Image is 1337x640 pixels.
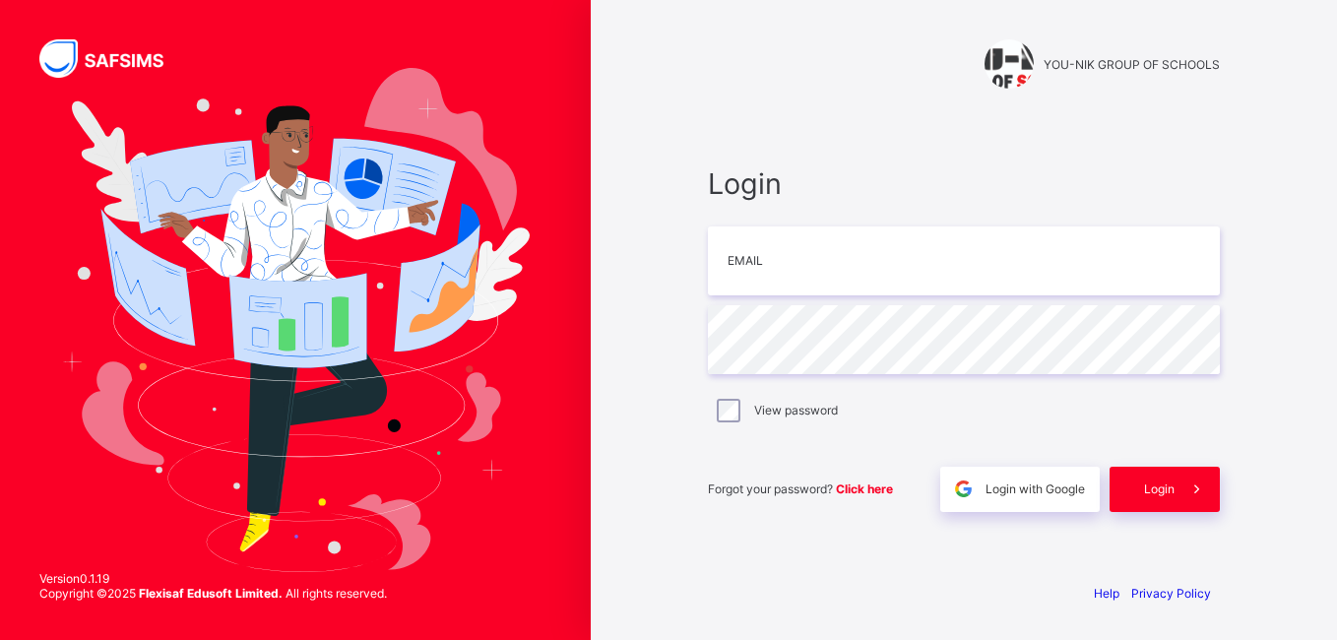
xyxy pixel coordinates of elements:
span: Copyright © 2025 All rights reserved. [39,586,387,601]
span: Login with Google [986,481,1085,496]
span: Forgot your password? [708,481,893,496]
span: Version 0.1.19 [39,571,387,586]
span: Login [1144,481,1175,496]
img: SAFSIMS Logo [39,39,187,78]
img: google.396cfc9801f0270233282035f929180a.svg [952,478,975,500]
strong: Flexisaf Edusoft Limited. [139,586,283,601]
span: YOU-NIK GROUP OF SCHOOLS [1044,57,1220,72]
a: Help [1094,586,1119,601]
a: Click here [836,481,893,496]
label: View password [754,403,838,417]
span: Login [708,166,1220,201]
a: Privacy Policy [1131,586,1211,601]
img: Hero Image [61,68,530,572]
